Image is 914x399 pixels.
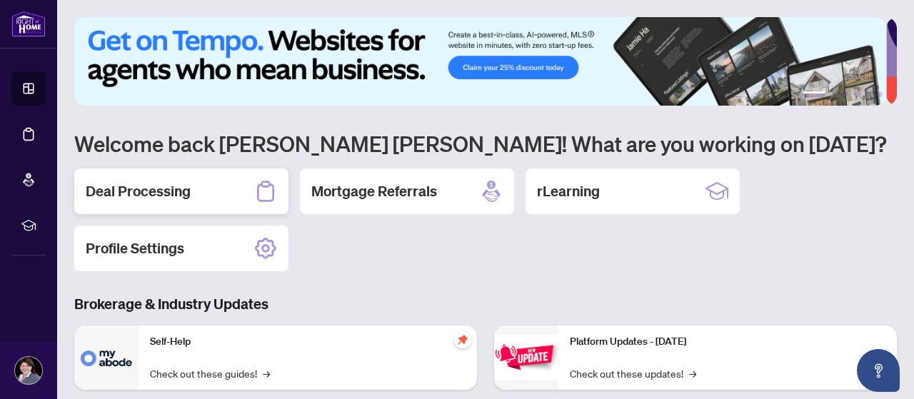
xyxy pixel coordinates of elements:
[86,238,184,258] h2: Profile Settings
[857,349,900,392] button: Open asap
[843,91,848,97] button: 3
[74,17,886,106] img: Slide 0
[877,91,883,97] button: 6
[15,357,42,384] img: Profile Icon
[86,181,191,201] h2: Deal Processing
[854,91,860,97] button: 4
[311,181,437,201] h2: Mortgage Referrals
[865,91,871,97] button: 5
[263,365,270,381] span: →
[570,365,696,381] a: Check out these updates!→
[150,365,270,381] a: Check out these guides!→
[11,11,46,37] img: logo
[689,365,696,381] span: →
[570,334,885,350] p: Platform Updates - [DATE]
[831,91,837,97] button: 2
[150,334,466,350] p: Self-Help
[494,335,558,380] img: Platform Updates - June 23, 2025
[74,130,897,157] h1: Welcome back [PERSON_NAME] [PERSON_NAME]! What are you working on [DATE]?
[537,181,600,201] h2: rLearning
[454,331,471,348] span: pushpin
[74,294,897,314] h3: Brokerage & Industry Updates
[74,325,139,390] img: Self-Help
[803,91,825,97] button: 1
